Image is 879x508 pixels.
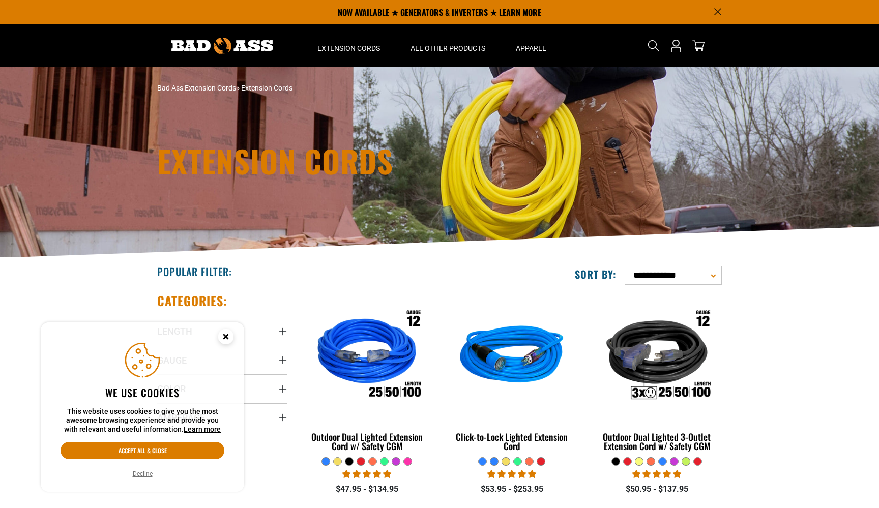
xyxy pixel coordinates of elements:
span: 4.82 stars [342,469,391,479]
a: Outdoor Dual Lighted Extension Cord w/ Safety CGM Outdoor Dual Lighted Extension Cord w/ Safety CGM [302,293,432,457]
img: blue [448,298,576,415]
button: Accept all & close [61,442,224,459]
summary: Apparel [501,24,562,67]
img: Outdoor Dual Lighted Extension Cord w/ Safety CGM [303,298,431,415]
a: Bad Ass Extension Cords [157,84,236,92]
h2: We use cookies [61,386,224,399]
summary: All Other Products [395,24,501,67]
div: Outdoor Dual Lighted 3-Outlet Extension Cord w/ Safety CGM [592,432,722,451]
img: Outdoor Dual Lighted 3-Outlet Extension Cord w/ Safety CGM [593,298,721,415]
img: Bad Ass Extension Cords [171,38,273,54]
summary: Search [646,38,662,54]
span: 4.87 stars [487,469,536,479]
div: $53.95 - $253.95 [447,483,577,495]
label: Sort by: [575,267,617,281]
button: Decline [130,469,156,479]
h1: Extension Cords [157,145,529,176]
div: Click-to-Lock Lighted Extension Cord [447,432,577,451]
nav: breadcrumbs [157,83,529,94]
h2: Categories: [157,293,227,309]
span: Extension Cords [241,84,292,92]
summary: Extension Cords [302,24,395,67]
span: Extension Cords [317,44,380,53]
aside: Cookie Consent [41,322,244,492]
a: Learn more [184,425,221,433]
div: $47.95 - $134.95 [302,483,432,495]
span: All Other Products [411,44,485,53]
span: Apparel [516,44,546,53]
p: This website uses cookies to give you the most awesome browsing experience and provide you with r... [61,407,224,434]
div: $50.95 - $137.95 [592,483,722,495]
h2: Popular Filter: [157,265,232,278]
span: › [238,84,240,92]
a: Outdoor Dual Lighted 3-Outlet Extension Cord w/ Safety CGM Outdoor Dual Lighted 3-Outlet Extensio... [592,293,722,457]
summary: Length [157,317,287,345]
a: blue Click-to-Lock Lighted Extension Cord [447,293,577,457]
span: 4.80 stars [632,469,681,479]
div: Outdoor Dual Lighted Extension Cord w/ Safety CGM [302,432,432,451]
